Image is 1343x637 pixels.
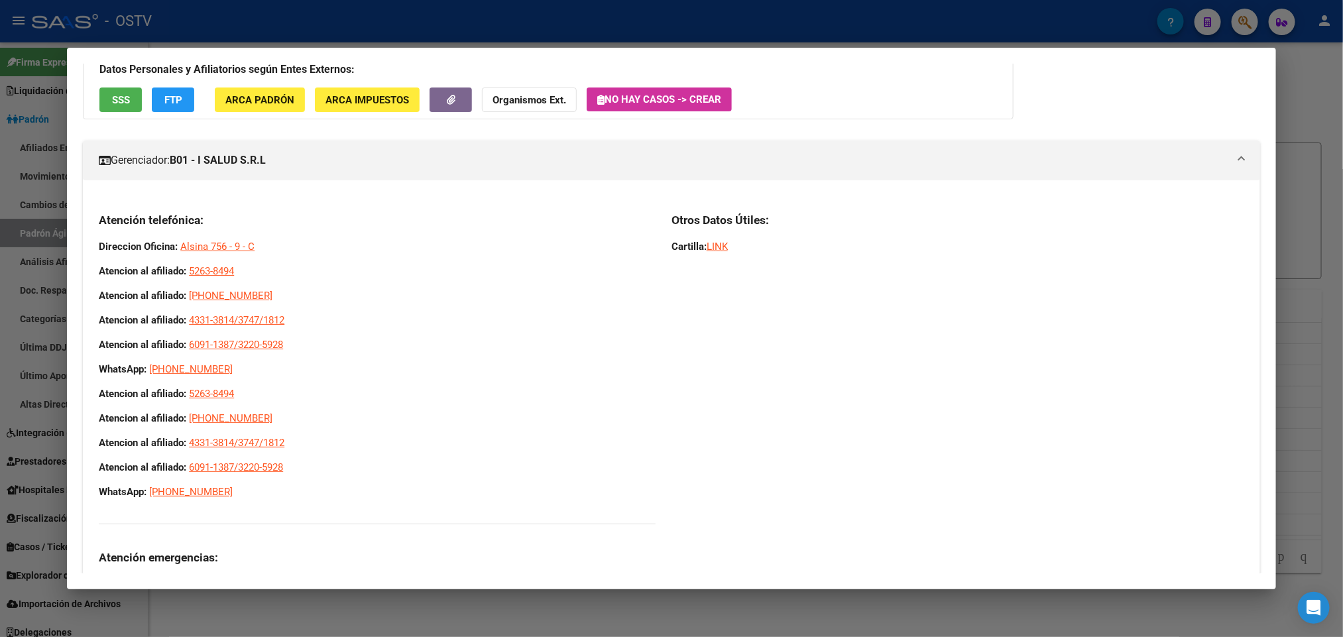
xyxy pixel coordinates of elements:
strong: WhatsApp: [99,363,146,375]
strong: Atencion al afiliado: [99,339,186,351]
h3: Atención telefónica: [99,213,656,227]
strong: Organismos Ext. [493,94,566,106]
a: 6091-1387/3220-5928 [189,461,283,473]
strong: Cartilla: [671,241,707,253]
a: Alsina 756 - 9 - C [180,241,255,253]
h3: Otros Datos Útiles: [671,213,1244,227]
mat-panel-title: Gerenciador: [99,152,1228,168]
strong: Atencion al afiliado: [99,412,186,424]
mat-expansion-panel-header: Gerenciador:B01 - I SALUD S.R.L [83,141,1259,180]
strong: Atencion al afiliado: [99,265,186,277]
a: 6091-1387/3220-5928 [189,339,283,351]
a: 4331-3814/3747/1812 [189,314,284,326]
button: SSS [99,87,142,112]
strong: B01 - I SALUD S.R.L [170,152,266,168]
button: FTP [152,87,194,112]
a: [PHONE_NUMBER] [189,290,272,302]
strong: Atencion al afiliado: [99,437,186,449]
a: [PHONE_NUMBER] [149,363,233,375]
button: Organismos Ext. [482,87,577,112]
span: FTP [164,94,182,106]
strong: Direccion Oficina: [99,241,178,253]
strong: Atencion al afiliado: [99,290,186,302]
span: SSS [112,94,130,106]
span: No hay casos -> Crear [597,93,721,105]
button: ARCA Impuestos [315,87,420,112]
a: 5263-8494 [189,388,234,400]
span: ARCA Padrón [225,94,294,106]
div: Open Intercom Messenger [1298,592,1330,624]
strong: Atencion al afiliado: [99,314,186,326]
h3: Datos Personales y Afiliatorios según Entes Externos: [99,62,997,78]
span: ARCA Impuestos [325,94,409,106]
h3: Atención emergencias: [99,550,656,565]
a: 5263-8494 [189,265,234,277]
a: [PHONE_NUMBER] [189,412,272,424]
strong: Atencion al afiliado: [99,388,186,400]
a: 4331-3814/3747/1812 [189,437,284,449]
a: LINK [707,241,728,253]
strong: WhatsApp: [99,486,146,498]
a: [PHONE_NUMBER] [149,486,233,498]
button: No hay casos -> Crear [587,87,732,111]
strong: Atencion al afiliado: [99,461,186,473]
button: ARCA Padrón [215,87,305,112]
